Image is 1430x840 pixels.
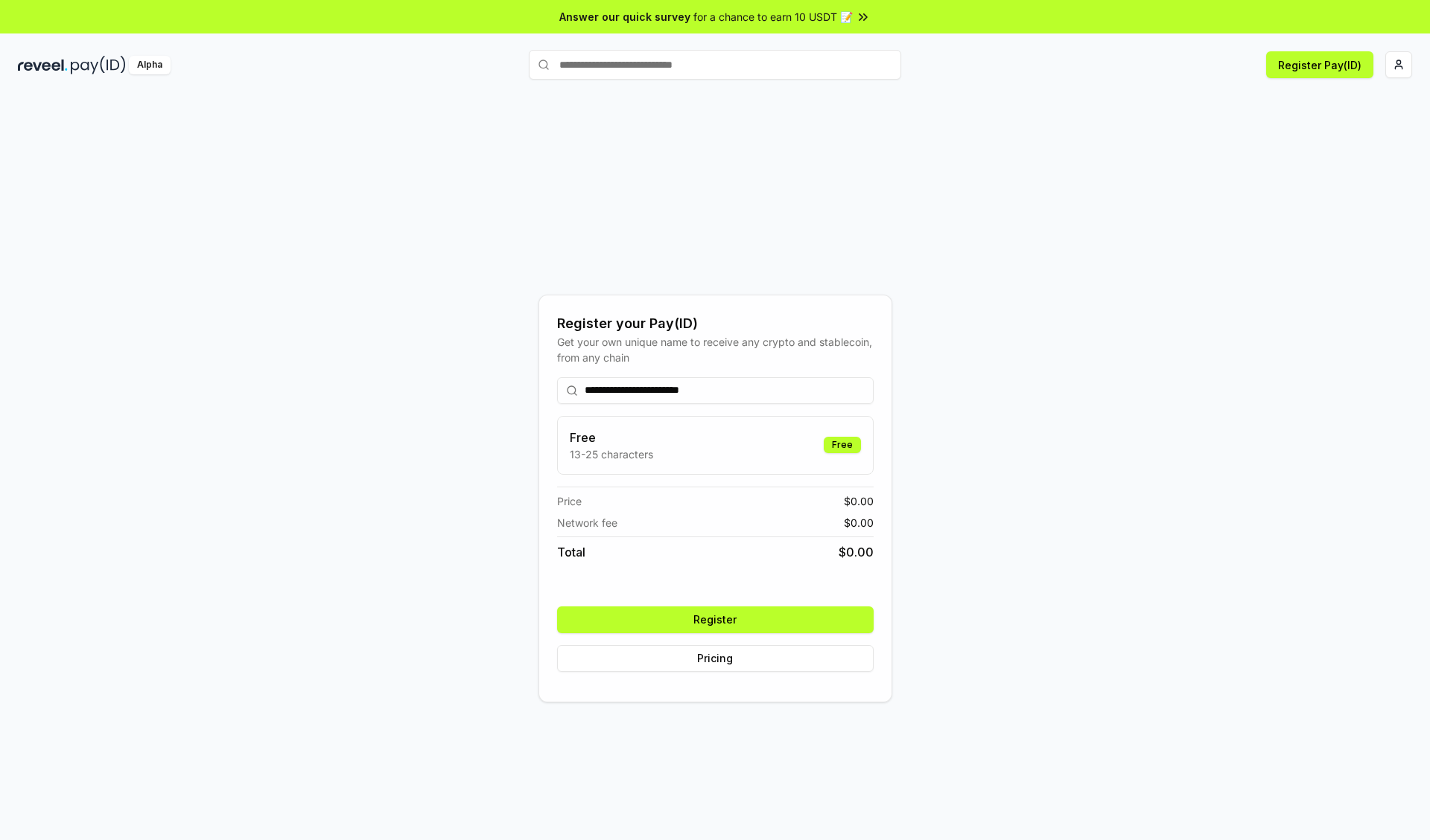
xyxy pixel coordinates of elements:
[1266,51,1373,78] button: Register Pay(ID)
[824,437,861,453] div: Free
[844,515,874,530] span: $ 0.00
[557,543,585,561] span: Total
[557,334,874,365] div: Get your own unique name to receive any crypto and stablecoin, from any chain
[557,515,617,530] span: Network fee
[557,493,582,509] span: Price
[559,9,690,25] span: Answer our quick survey
[844,493,874,509] span: $ 0.00
[570,446,653,462] p: 13-25 characters
[557,645,874,672] button: Pricing
[557,313,874,334] div: Register your Pay(ID)
[71,56,126,74] img: pay_id
[129,56,171,74] div: Alpha
[839,543,874,561] span: $ 0.00
[18,56,68,74] img: reveel_dark
[693,9,853,25] span: for a chance to earn 10 USDT 📝
[570,429,653,446] h3: Free
[557,606,874,633] button: Register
